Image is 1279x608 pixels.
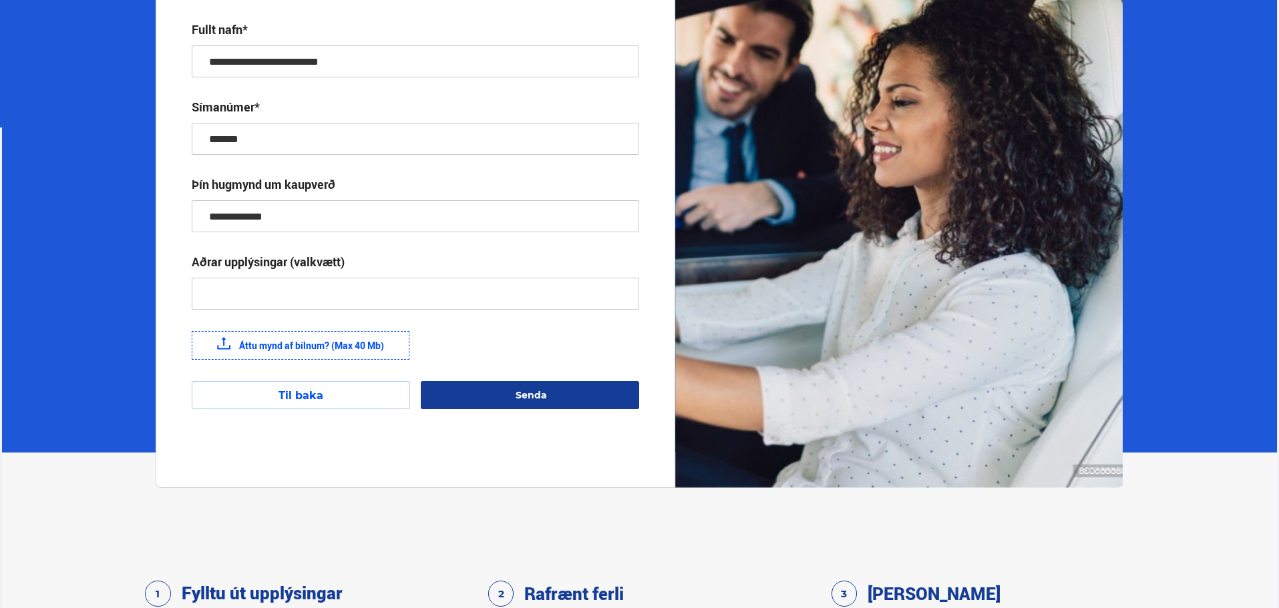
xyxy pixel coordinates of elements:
h3: Rafrænt ferli [524,581,624,605]
div: Aðrar upplýsingar (valkvætt) [192,254,345,270]
button: Senda [421,381,639,409]
div: Fullt nafn* [192,21,248,37]
div: Símanúmer* [192,99,260,115]
button: Til baka [192,381,410,409]
button: Open LiveChat chat widget [11,5,51,45]
label: Áttu mynd af bílnum? (Max 40 Mb) [192,331,409,360]
div: Þín hugmynd um kaupverð [192,176,335,192]
h3: [PERSON_NAME] [868,581,1000,605]
span: Senda [516,389,547,401]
